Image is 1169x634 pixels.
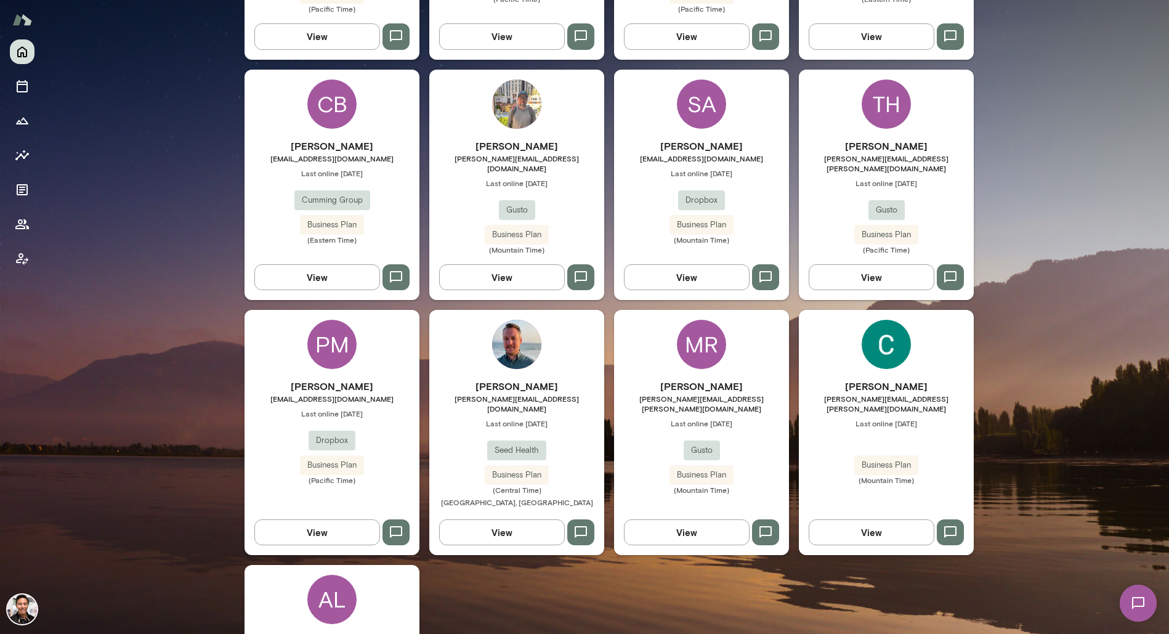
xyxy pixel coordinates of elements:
span: [GEOGRAPHIC_DATA], [GEOGRAPHIC_DATA] [441,498,593,506]
button: View [254,23,380,49]
button: Insights [10,143,34,168]
span: Dropbox [309,434,355,447]
span: [EMAIL_ADDRESS][DOMAIN_NAME] [614,153,789,163]
span: [EMAIL_ADDRESS][DOMAIN_NAME] [245,153,419,163]
button: Members [10,212,34,237]
span: Last online [DATE] [429,418,604,428]
span: Last online [DATE] [799,418,974,428]
h6: [PERSON_NAME] [614,139,789,153]
h6: [PERSON_NAME] [245,379,419,394]
button: View [809,264,934,290]
span: Last online [DATE] [245,408,419,418]
span: Last online [DATE] [245,168,419,178]
span: [PERSON_NAME][EMAIL_ADDRESS][PERSON_NAME][DOMAIN_NAME] [614,394,789,413]
span: Cumming Group [294,194,370,206]
span: Business Plan [485,469,549,481]
span: (Mountain Time) [799,475,974,485]
span: (Pacific Time) [245,4,419,14]
span: (Central Time) [429,485,604,495]
span: Last online [DATE] [429,178,604,188]
span: Business Plan [300,459,364,471]
img: Albert Villarde [7,595,37,624]
span: Seed Health [487,444,546,457]
h6: [PERSON_NAME] [799,139,974,153]
button: Home [10,39,34,64]
span: Gusto [684,444,720,457]
img: Thomas Kitamura [492,79,541,129]
button: View [624,264,750,290]
span: [PERSON_NAME][EMAIL_ADDRESS][DOMAIN_NAME] [429,394,604,413]
div: MR [677,320,726,369]
button: View [624,23,750,49]
button: View [439,519,565,545]
div: SA [677,79,726,129]
button: Client app [10,246,34,271]
img: Christina Brady [862,320,911,369]
span: Dropbox [678,194,725,206]
span: Business Plan [669,469,734,481]
span: (Pacific Time) [799,245,974,254]
span: (Mountain Time) [614,485,789,495]
div: TH [862,79,911,129]
h6: [PERSON_NAME] [429,139,604,153]
button: Sessions [10,74,34,99]
span: [EMAIL_ADDRESS][DOMAIN_NAME] [245,394,419,404]
h6: [PERSON_NAME] [799,379,974,394]
span: [PERSON_NAME][EMAIL_ADDRESS][DOMAIN_NAME] [429,153,604,173]
span: Business Plan [485,229,549,241]
button: View [254,519,380,545]
span: Business Plan [854,459,918,471]
span: (Pacific Time) [614,4,789,14]
button: View [809,23,934,49]
span: Business Plan [854,229,918,241]
span: Gusto [868,204,905,216]
span: Business Plan [300,219,364,231]
span: (Mountain Time) [429,245,604,254]
button: View [439,264,565,290]
button: View [439,23,565,49]
span: Business Plan [669,219,734,231]
span: [PERSON_NAME][EMAIL_ADDRESS][PERSON_NAME][DOMAIN_NAME] [799,394,974,413]
span: [PERSON_NAME][EMAIL_ADDRESS][PERSON_NAME][DOMAIN_NAME] [799,153,974,173]
div: AL [307,575,357,624]
div: CB [307,79,357,129]
button: View [254,264,380,290]
img: Mento [12,8,32,31]
h6: [PERSON_NAME] [245,139,419,153]
span: Last online [DATE] [614,168,789,178]
button: View [809,519,934,545]
span: (Eastern Time) [245,235,419,245]
h6: [PERSON_NAME] [614,379,789,394]
button: Growth Plan [10,108,34,133]
div: PM [307,320,357,369]
img: Keith Frymark [492,320,541,369]
span: Last online [DATE] [799,178,974,188]
span: (Mountain Time) [614,235,789,245]
h6: [PERSON_NAME] [429,379,604,394]
button: Documents [10,177,34,202]
span: Last online [DATE] [614,418,789,428]
span: (Pacific Time) [245,475,419,485]
button: View [624,519,750,545]
span: Gusto [499,204,535,216]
